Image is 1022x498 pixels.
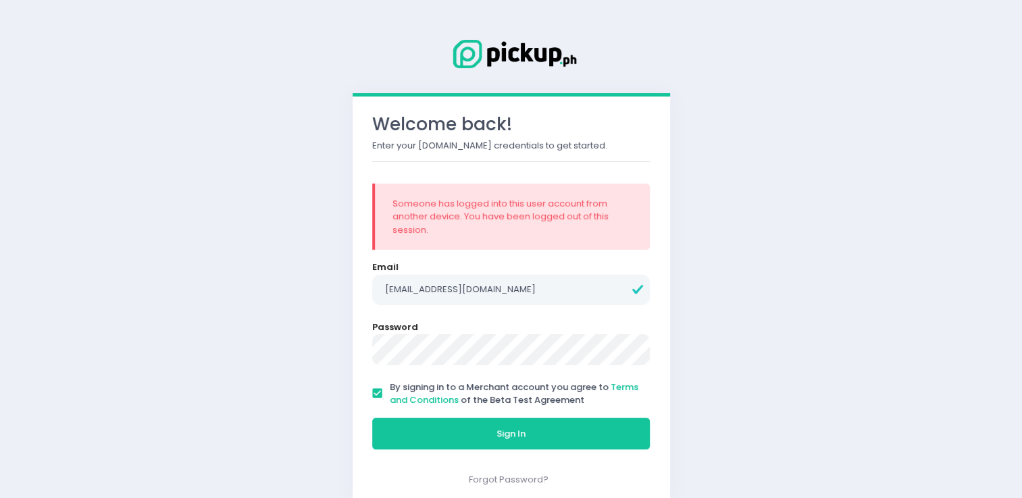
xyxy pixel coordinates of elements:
img: Logo [444,37,579,71]
h3: Welcome back! [372,114,650,135]
span: By signing in to a Merchant account you agree to of the Beta Test Agreement [390,381,638,407]
a: Forgot Password? [469,473,548,486]
a: Terms and Conditions [390,381,638,407]
label: Email [372,260,399,274]
span: Sign In [496,427,526,440]
label: Password [372,321,418,334]
button: Sign In [372,418,650,450]
input: Email [372,275,650,306]
p: Enter your [DOMAIN_NAME] credentials to get started. [372,139,650,153]
div: Someone has logged into this user account from another device. You have been logged out of this s... [392,197,633,237]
